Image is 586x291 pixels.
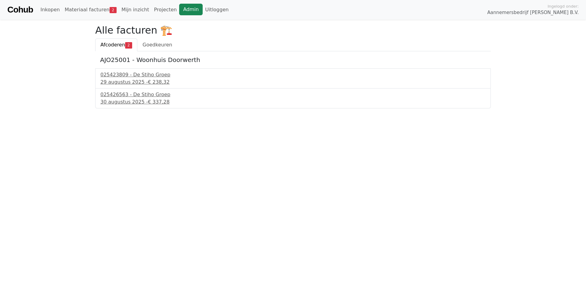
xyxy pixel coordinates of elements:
div: 025426563 - De Stiho Groep [100,91,486,98]
div: 025423809 - De Stiho Groep [100,71,486,78]
span: € 337,28 [148,99,169,105]
a: Cohub [7,2,33,17]
a: Projecten [151,4,179,16]
span: 2 [110,7,117,13]
span: Aannemersbedrijf [PERSON_NAME] B.V. [487,9,579,16]
div: 30 augustus 2025 - [100,98,486,106]
h2: Alle facturen 🏗️ [95,24,491,36]
span: Ingelogd onder: [548,3,579,9]
a: Admin [179,4,203,15]
a: 025423809 - De Stiho Groep29 augustus 2025 -€ 238,32 [100,71,486,86]
a: 025426563 - De Stiho Groep30 augustus 2025 -€ 337,28 [100,91,486,106]
a: Uitloggen [203,4,231,16]
a: Inkopen [38,4,62,16]
span: Goedkeuren [143,42,172,48]
a: Goedkeuren [137,38,177,51]
a: Afcoderen2 [95,38,137,51]
span: 2 [125,42,132,48]
div: 29 augustus 2025 - [100,78,486,86]
span: Afcoderen [100,42,125,48]
a: Materiaal facturen2 [62,4,119,16]
span: € 238,32 [148,79,169,85]
h5: AJO25001 - Woonhuis Doorwerth [100,56,486,64]
a: Mijn inzicht [119,4,152,16]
